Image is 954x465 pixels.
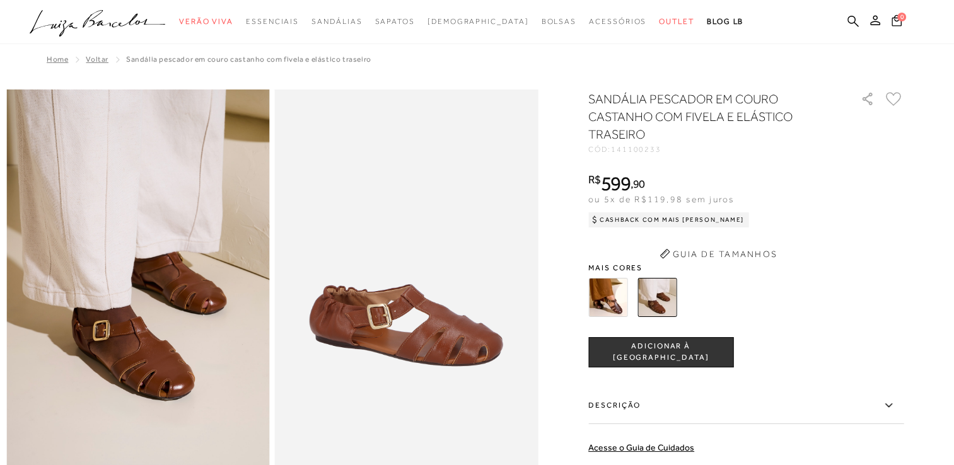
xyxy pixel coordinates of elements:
[588,194,734,204] span: ou 5x de R$119,98 sem juros
[633,177,645,190] span: 90
[311,10,362,33] a: categoryNavScreenReaderText
[588,90,825,143] h1: SANDÁLIA PESCADOR EM COURO CASTANHO COM FIVELA E ELÁSTICO TRASEIRO
[126,55,371,64] span: SANDÁLIA PESCADOR EM COURO CASTANHO COM FIVELA E ELÁSTICO TRASEIRO
[86,55,108,64] a: Voltar
[707,17,743,26] span: BLOG LB
[631,178,645,190] i: ,
[311,17,362,26] span: Sandálias
[246,17,299,26] span: Essenciais
[47,55,68,64] a: Home
[655,244,781,264] button: Guia de Tamanhos
[428,17,529,26] span: [DEMOGRAPHIC_DATA]
[179,17,233,26] span: Verão Viva
[588,174,601,185] i: R$
[588,337,733,367] button: ADICIONAR À [GEOGRAPHIC_DATA]
[659,17,694,26] span: Outlet
[588,212,749,227] div: Cashback com Mais [PERSON_NAME]
[897,13,906,21] span: 0
[589,341,733,363] span: ADICIONAR À [GEOGRAPHIC_DATA]
[588,146,841,153] div: CÓD:
[588,387,904,424] label: Descrição
[541,17,576,26] span: Bolsas
[707,10,743,33] a: BLOG LB
[888,14,905,31] button: 0
[179,10,233,33] a: categoryNavScreenReaderText
[246,10,299,33] a: categoryNavScreenReaderText
[588,442,694,452] a: Acesse o Guia de Cuidados
[588,278,627,317] img: SANDÁLIA PESCADOR EM COURO CAFÉ COM FIVELA E ELÁSTICO TRASEIRO
[588,264,904,272] span: Mais cores
[589,17,646,26] span: Acessórios
[375,10,414,33] a: categoryNavScreenReaderText
[589,10,646,33] a: categoryNavScreenReaderText
[541,10,576,33] a: categoryNavScreenReaderText
[428,10,529,33] a: noSubCategoriesText
[659,10,694,33] a: categoryNavScreenReaderText
[611,145,661,154] span: 141100233
[637,278,677,317] img: SANDÁLIA PESCADOR EM COURO CASTANHO COM FIVELA E ELÁSTICO TRASEIRO
[601,172,631,195] span: 599
[375,17,414,26] span: Sapatos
